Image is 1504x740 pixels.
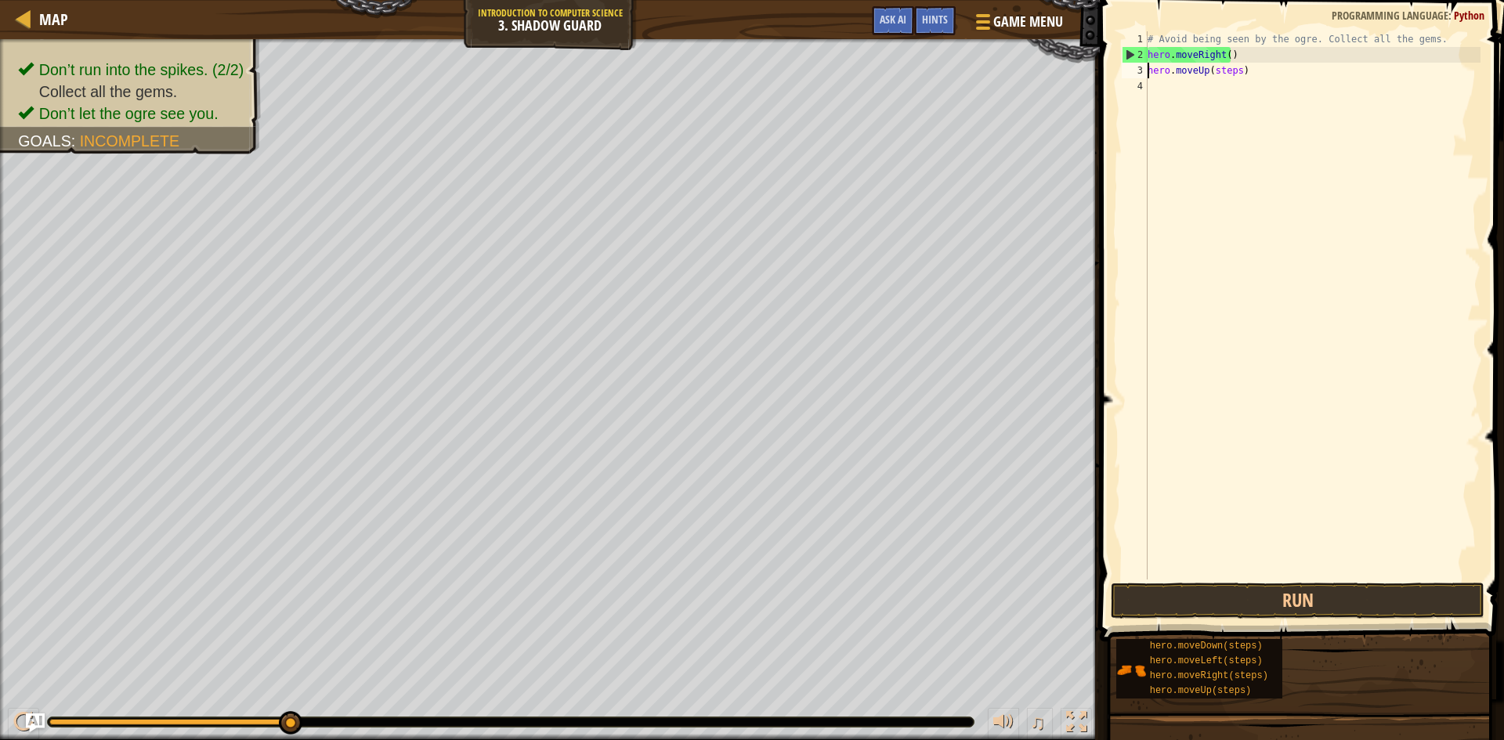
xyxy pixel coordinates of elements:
[39,105,219,122] span: Don’t let the ogre see you.
[18,81,244,103] li: Collect all the gems.
[39,9,68,30] span: Map
[1150,670,1268,681] span: hero.moveRight(steps)
[1150,685,1252,696] span: hero.moveUp(steps)
[71,132,80,150] span: :
[1061,708,1092,740] button: Toggle fullscreen
[1150,641,1263,652] span: hero.moveDown(steps)
[18,132,71,150] span: Goals
[1454,8,1484,23] span: Python
[1027,708,1054,740] button: ♫
[1448,8,1454,23] span: :
[963,6,1072,43] button: Game Menu
[26,713,45,732] button: Ask AI
[39,61,244,78] span: Don’t run into the spikes. (2/2)
[39,83,177,100] span: Collect all the gems.
[1123,47,1148,63] div: 2
[8,708,39,740] button: Ctrl + P: Play
[1030,710,1046,734] span: ♫
[993,12,1063,32] span: Game Menu
[988,708,1019,740] button: Adjust volume
[922,12,948,27] span: Hints
[872,6,914,35] button: Ask AI
[31,9,68,30] a: Map
[1150,655,1263,666] span: hero.moveLeft(steps)
[1111,583,1484,619] button: Run
[1116,655,1146,685] img: portrait.png
[1122,78,1148,94] div: 4
[80,132,179,150] span: Incomplete
[880,12,906,27] span: Ask AI
[1122,63,1148,78] div: 3
[1332,8,1448,23] span: Programming language
[18,103,244,125] li: Don’t let the ogre see you.
[1122,31,1148,47] div: 1
[18,59,244,81] li: Don’t run into the spikes.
